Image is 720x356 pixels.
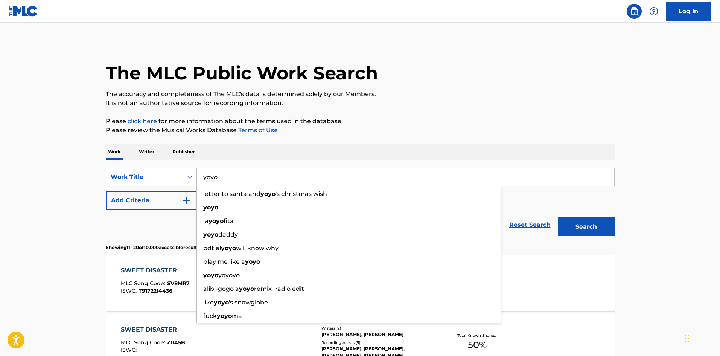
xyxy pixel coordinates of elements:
img: help [649,7,658,16]
strong: yoyo [217,312,232,319]
span: MLC Song Code : [121,280,167,287]
p: Total Known Shares: [457,333,498,338]
p: Writer [137,144,157,160]
img: MLC Logo [9,6,38,17]
strong: yoyo [221,244,236,252]
span: play me like a [203,258,245,265]
a: SWEET DISASTERMLC Song Code:SV8MR7ISWC:T9172214436Writers (1)[PERSON_NAME]Recording Artists (0)To... [106,255,615,311]
strong: yoyo [245,258,260,265]
span: la [203,217,209,225]
p: Please for more information about the terms used in the database. [106,117,615,126]
strong: yoyo [239,285,254,292]
span: like [203,299,214,306]
span: daddy [218,231,238,238]
p: Publisher [170,144,197,160]
span: letter to santa and [203,190,260,197]
a: Reset Search [505,217,554,233]
iframe: Chat Widget [682,320,720,356]
div: Writers ( 2 ) [321,325,435,331]
div: Help [646,4,661,19]
span: 50 % [468,338,487,352]
div: SWEET DISASTER [121,266,190,275]
span: fita [224,217,234,225]
a: click here [128,118,157,125]
p: It is not an authoritative source for recording information. [106,99,615,108]
span: ma [232,312,242,319]
p: Please review the Musical Works Database [106,126,615,135]
p: The accuracy and completeness of The MLC's data is determined solely by our Members. [106,90,615,99]
strong: yoyo [203,272,218,279]
span: MLC Song Code : [121,339,167,346]
span: pdt el [203,244,221,252]
img: 9d2ae6d4665cec9f34b9.svg [182,196,191,205]
span: 's snowglobe [229,299,268,306]
span: ISWC : [121,287,139,294]
span: 's christmas wish [276,190,327,197]
img: search [630,7,639,16]
div: [PERSON_NAME], [PERSON_NAME] [321,331,435,338]
strong: yoyo [203,231,218,238]
a: Public Search [627,4,642,19]
span: alibi-gogo a [203,285,239,292]
span: yoyoyo [218,272,240,279]
button: Add Criteria [106,191,197,210]
a: Terms of Use [237,127,278,134]
div: Work Title [111,173,178,182]
strong: yoyo [203,204,218,211]
p: Showing 11 - 20 of 10,000 accessible results (Total 78,730 ) [106,244,230,251]
span: fuck [203,312,217,319]
p: Work [106,144,123,160]
form: Search Form [106,168,615,240]
strong: yoyo [209,217,224,225]
div: SWEET DISASTER [121,325,185,334]
div: Drag [685,327,689,350]
span: ISWC : [121,347,139,353]
button: Search [558,217,615,236]
span: T9172214436 [139,287,172,294]
strong: yoyo [260,190,276,197]
div: Recording Artists ( 5 ) [321,340,435,345]
h1: The MLC Public Work Search [106,62,378,84]
strong: yoyo [214,299,229,306]
span: Z1145B [167,339,185,346]
span: SV8MR7 [167,280,190,287]
span: will know why [236,244,279,252]
a: Log In [666,2,711,21]
span: remix_radio edit [254,285,304,292]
